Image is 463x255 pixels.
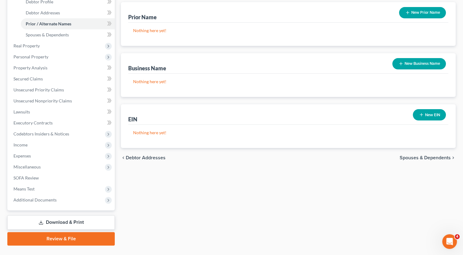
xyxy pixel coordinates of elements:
[13,153,31,158] span: Expenses
[13,98,72,103] span: Unsecured Nonpriority Claims
[399,7,446,18] button: New Prior Name
[455,234,460,239] span: 4
[126,155,166,160] span: Debtor Addresses
[13,120,53,125] span: Executory Contracts
[121,155,166,160] button: chevron_left Debtor Addresses
[9,106,115,117] a: Lawsuits
[9,117,115,128] a: Executory Contracts
[451,155,456,160] i: chevron_right
[26,32,69,37] span: Spouses & Dependents
[442,234,457,249] iframe: Intercom live chat
[13,175,39,180] span: SOFA Review
[133,79,443,85] p: Nothing here yet!
[133,130,443,136] p: Nothing here yet!
[9,172,115,183] a: SOFA Review
[13,164,41,169] span: Miscellaneous
[9,73,115,84] a: Secured Claims
[128,65,166,72] div: Business Name
[400,155,451,160] span: Spouses & Dependents
[13,54,48,59] span: Personal Property
[133,28,443,34] p: Nothing here yet!
[13,76,43,81] span: Secured Claims
[26,21,71,26] span: Prior / Alternate Names
[13,197,57,202] span: Additional Documents
[13,65,47,70] span: Property Analysis
[21,29,115,40] a: Spouses & Dependents
[7,215,115,230] a: Download & Print
[9,84,115,95] a: Unsecured Priority Claims
[13,43,40,48] span: Real Property
[413,109,446,120] button: New EIN
[400,155,456,160] button: Spouses & Dependents chevron_right
[7,232,115,246] a: Review & File
[13,186,35,191] span: Means Test
[121,155,126,160] i: chevron_left
[9,95,115,106] a: Unsecured Nonpriority Claims
[13,87,64,92] span: Unsecured Priority Claims
[128,13,157,21] div: Prior Name
[26,10,60,15] span: Debtor Addresses
[9,62,115,73] a: Property Analysis
[13,109,30,114] span: Lawsuits
[13,131,69,136] span: Codebtors Insiders & Notices
[128,116,137,123] div: EIN
[13,142,28,147] span: Income
[21,18,115,29] a: Prior / Alternate Names
[392,58,446,69] button: New Business Name
[21,7,115,18] a: Debtor Addresses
